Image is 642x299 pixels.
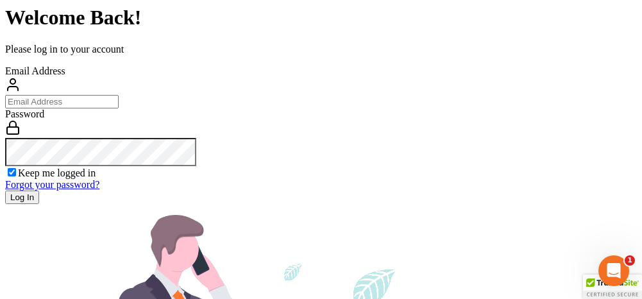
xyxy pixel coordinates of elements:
h1: Welcome Back! [5,6,637,30]
label: Email Address [5,65,65,76]
iframe: Intercom live chat [598,255,629,286]
span: 1 [625,255,635,266]
input: Log In [5,191,39,204]
input: Email Address [5,95,119,108]
a: Forgot your password? [5,179,99,190]
div: TrustedSite Certified [583,275,642,299]
label: Password [5,108,44,119]
label: Keep me logged in [18,167,96,178]
p: Please log in to your account [5,44,637,55]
